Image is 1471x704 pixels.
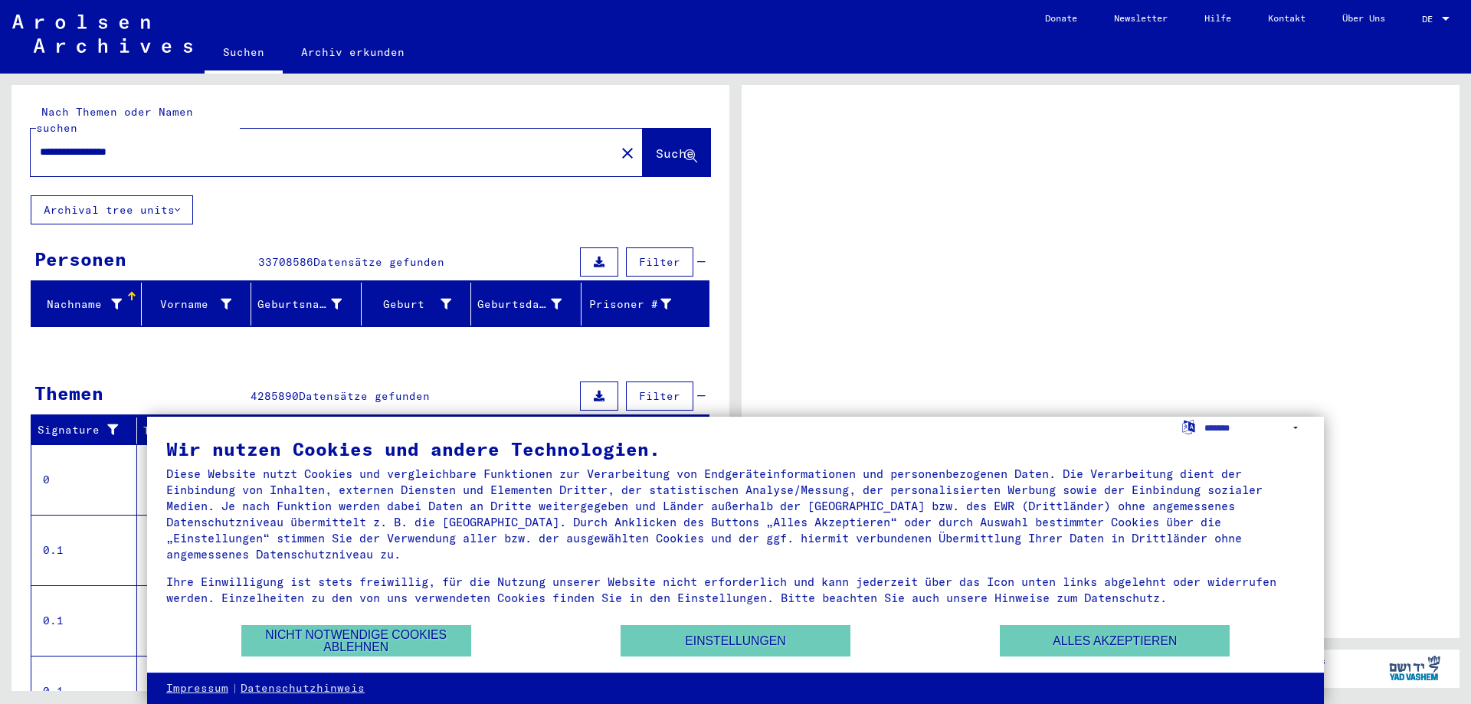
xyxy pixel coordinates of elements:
span: 4285890 [251,389,299,403]
button: Suche [643,129,710,176]
div: Vorname [148,296,232,313]
div: Ihre Einwilligung ist stets freiwillig, für die Nutzung unserer Website nicht erforderlich und ka... [166,574,1305,606]
a: Archiv erkunden [283,34,423,70]
div: Geburt‏ [368,292,471,316]
div: Prisoner # [588,296,672,313]
div: Geburt‏ [368,296,452,313]
mat-header-cell: Nachname [31,283,142,326]
td: 0 [31,444,137,515]
mat-header-cell: Vorname [142,283,252,326]
span: Filter [639,255,680,269]
div: Signature [38,418,140,443]
div: Geburtsname [257,296,342,313]
a: Datenschutzhinweis [241,681,365,696]
div: Nachname [38,296,122,313]
div: Nachname [38,292,141,316]
button: Filter [626,247,693,277]
span: Suche [656,146,694,161]
mat-header-cell: Prisoner # [582,283,709,326]
mat-header-cell: Geburtsname [251,283,362,326]
div: Themen [34,379,103,407]
img: yv_logo.png [1386,649,1443,687]
button: Filter [626,381,693,411]
label: Sprache auswählen [1181,419,1197,434]
div: Signature [38,422,125,438]
span: DE [1422,14,1439,25]
select: Sprache auswählen [1204,417,1305,439]
img: Arolsen_neg.svg [12,15,192,53]
span: Datensätze gefunden [313,255,444,269]
button: Einstellungen [621,625,850,657]
div: Prisoner # [588,292,691,316]
td: 0.1 [31,515,137,585]
button: Archival tree units [31,195,193,224]
a: Suchen [205,34,283,74]
div: Geburtsname [257,292,361,316]
mat-label: Nach Themen oder Namen suchen [36,105,193,135]
mat-header-cell: Geburtsdatum [471,283,582,326]
button: Clear [612,137,643,168]
div: Vorname [148,292,251,316]
a: Impressum [166,681,228,696]
mat-icon: close [618,144,637,162]
button: Nicht notwendige Cookies ablehnen [241,625,471,657]
span: Filter [639,389,680,403]
div: Wir nutzen Cookies und andere Technologien. [166,440,1305,458]
div: Titel [143,423,680,439]
div: Diese Website nutzt Cookies und vergleichbare Funktionen zur Verarbeitung von Endgeräteinformatio... [166,466,1305,562]
mat-header-cell: Geburt‏ [362,283,472,326]
td: 0.1 [31,585,137,656]
span: Datensätze gefunden [299,389,430,403]
div: Geburtsdatum [477,292,581,316]
div: Personen [34,245,126,273]
span: 33708586 [258,255,313,269]
div: Titel [143,418,695,443]
div: Geburtsdatum [477,296,562,313]
button: Alles akzeptieren [1000,625,1230,657]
